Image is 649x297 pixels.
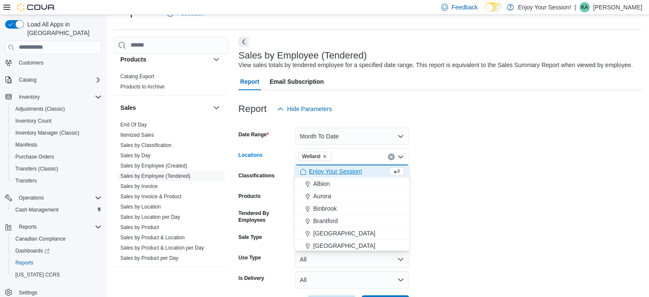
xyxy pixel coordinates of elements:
button: Inventory [15,92,43,102]
button: Binbrook [295,203,409,215]
a: Transfers (Classic) [12,164,61,174]
p: | [574,2,576,12]
button: Manifests [9,139,105,151]
a: Cash Management [12,205,62,215]
label: Use Type [239,254,261,261]
a: Sales by Day [120,153,151,159]
a: Sales by Product & Location per Day [120,245,204,251]
button: Reports [2,221,105,233]
button: Adjustments (Classic) [9,103,105,115]
span: KA [581,2,588,12]
span: Sales by Product & Location per Day [120,244,204,251]
span: Enjoy Your Session! [309,167,362,176]
a: Sales by Invoice & Product [120,194,181,200]
span: Sales by Employee (Tendered) [120,173,190,179]
h3: Sales by Employee (Tendered) [239,50,367,61]
a: End Of Day [120,122,147,128]
span: Hide Parameters [287,105,332,113]
span: Catalog [15,75,102,85]
button: Clear input [388,153,395,160]
span: Feedback [451,3,477,12]
label: Locations [239,152,263,159]
a: Sales by Location per Day [120,214,180,220]
button: Reports [15,222,40,232]
span: Sales by Location [120,203,161,210]
button: Taxes [211,274,221,284]
span: Purchase Orders [15,153,54,160]
span: Customers [15,57,102,68]
span: Adjustments (Classic) [12,104,102,114]
a: Sales by Classification [120,142,172,148]
a: Itemized Sales [120,132,154,138]
button: Taxes [120,275,210,283]
button: Aurora [295,190,409,203]
h3: Sales [120,103,136,112]
span: Catalog Export [120,73,154,80]
span: Cash Management [12,205,102,215]
span: Sales by Day [120,152,151,159]
span: Adjustments (Classic) [15,106,65,112]
span: Report [240,73,259,90]
a: Purchase Orders [12,152,58,162]
span: Welland [302,152,320,161]
button: [GEOGRAPHIC_DATA] [295,227,409,240]
span: Inventory Count [12,116,102,126]
label: Tendered By Employees [239,210,291,223]
button: Inventory Count [9,115,105,127]
span: Transfers [15,177,37,184]
button: All [295,271,409,288]
a: Customers [15,58,47,68]
span: Sales by Classification [120,142,172,149]
span: Canadian Compliance [15,235,66,242]
a: Sales by Product & Location [120,235,185,241]
span: Sales by Product per Day [120,255,178,262]
a: Dashboards [9,245,105,257]
a: Sales by Product [120,224,159,230]
span: [GEOGRAPHIC_DATA] [313,241,375,250]
button: [GEOGRAPHIC_DATA] [295,240,409,252]
a: Adjustments (Classic) [12,104,68,114]
h3: Report [239,104,267,114]
span: Albion [313,179,330,188]
button: Reports [9,257,105,269]
a: Products to Archive [120,84,164,90]
span: Aurora [313,192,331,200]
span: Sales by Location per Day [120,214,180,221]
div: Sales [114,120,228,267]
button: Remove Welland from selection in this group [322,154,327,159]
span: Settings [19,289,37,296]
span: Reports [19,223,37,230]
button: Close list of options [397,153,404,160]
button: [US_STATE] CCRS [9,269,105,281]
span: Inventory Manager (Classic) [15,129,79,136]
a: Catalog Export [120,74,154,79]
span: Dashboards [12,246,102,256]
h3: Products [120,55,146,64]
button: Sales [120,103,210,112]
button: Catalog [2,74,105,86]
a: Canadian Compliance [12,234,69,244]
label: Is Delivery [239,275,264,282]
button: Inventory Manager (Classic) [9,127,105,139]
input: Dark Mode [485,3,503,12]
a: Dashboards [12,246,53,256]
div: View sales totals by tendered employee for a specified date range. This report is equivalent to t... [239,61,633,70]
a: Inventory Manager (Classic) [12,128,83,138]
span: Cash Management [15,206,58,213]
button: All [295,251,409,268]
span: Products to Archive [120,83,164,90]
span: Washington CCRS [12,270,102,280]
span: Reports [15,259,33,266]
button: Albion [295,178,409,190]
span: Transfers (Classic) [12,164,102,174]
span: Manifests [12,140,102,150]
span: Catalog [19,76,36,83]
button: Purchase Orders [9,151,105,163]
button: Products [211,54,221,65]
span: Customers [19,59,44,66]
div: Products [114,71,228,95]
span: Dashboards [15,247,49,254]
button: Canadian Compliance [9,233,105,245]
